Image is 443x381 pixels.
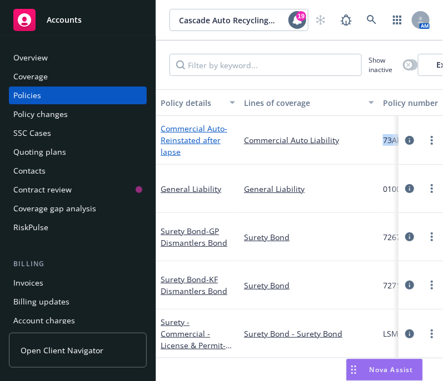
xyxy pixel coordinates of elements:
[9,162,147,180] a: Contacts
[9,219,147,236] a: RiskPulse
[425,278,439,292] a: more
[403,182,416,195] a: circleInformation
[9,312,147,329] a: Account charges
[9,49,147,67] a: Overview
[361,9,383,31] a: Search
[425,134,439,147] a: more
[425,182,439,195] a: more
[13,293,69,311] div: Billing updates
[244,328,374,339] a: Surety Bond - Surety Bond
[9,68,147,85] a: Coverage
[310,9,332,31] a: Start snowing
[244,231,374,243] a: Surety Bond
[9,200,147,217] a: Coverage gap analysis
[179,14,275,26] span: Cascade Auto Recycling, LLC
[13,105,68,123] div: Policy changes
[161,97,223,109] div: Policy details
[13,87,41,104] div: Policies
[383,231,419,243] span: 72673268
[244,134,374,146] a: Commercial Auto Liability
[244,183,374,195] a: General Liability
[9,87,147,104] a: Policies
[244,280,374,291] a: Surety Bond
[13,181,72,199] div: Contract review
[9,143,147,161] a: Quoting plans
[13,200,96,217] div: Coverage gap analysis
[13,68,48,85] div: Coverage
[13,49,48,67] div: Overview
[296,11,306,21] div: 19
[335,9,357,31] a: Report a Bug
[425,230,439,243] a: more
[170,9,308,31] button: Cascade Auto Recycling, LLC
[244,97,362,109] div: Lines of coverage
[9,274,147,292] a: Invoices
[13,124,51,142] div: SSC Cases
[9,293,147,311] a: Billing updates
[47,16,82,24] span: Accounts
[156,89,240,116] button: Policy details
[13,219,48,236] div: RiskPulse
[383,280,419,291] span: 72715391
[161,226,227,248] a: Surety Bond
[9,181,147,199] a: Contract review
[161,317,226,374] a: Surety - Commercial - License & Permit
[13,312,75,329] div: Account charges
[13,162,46,180] div: Contacts
[383,134,433,146] span: 73APB009862
[370,365,414,374] span: Nova Assist
[347,359,361,380] div: Drag to move
[383,183,435,195] span: 0100329902-0
[9,105,147,123] a: Policy changes
[240,89,379,116] button: Lines of coverage
[403,230,416,243] a: circleInformation
[403,278,416,292] a: circleInformation
[383,328,430,339] span: LSM0194149
[170,54,362,76] input: Filter by keyword...
[9,4,147,35] a: Accounts
[13,143,66,161] div: Quoting plans
[369,55,399,74] span: Show inactive
[9,124,147,142] a: SSC Cases
[21,344,103,356] span: Open Client Navigator
[403,327,416,341] a: circleInformation
[425,327,439,341] a: more
[9,258,147,270] div: Billing
[161,123,227,157] span: - Reinstated after lapse
[346,359,423,381] button: Nova Assist
[161,184,221,194] a: General Liability
[161,274,227,296] a: Surety Bond
[161,123,227,157] a: Commercial Auto
[386,9,409,31] a: Switch app
[13,274,43,292] div: Invoices
[403,134,416,147] a: circleInformation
